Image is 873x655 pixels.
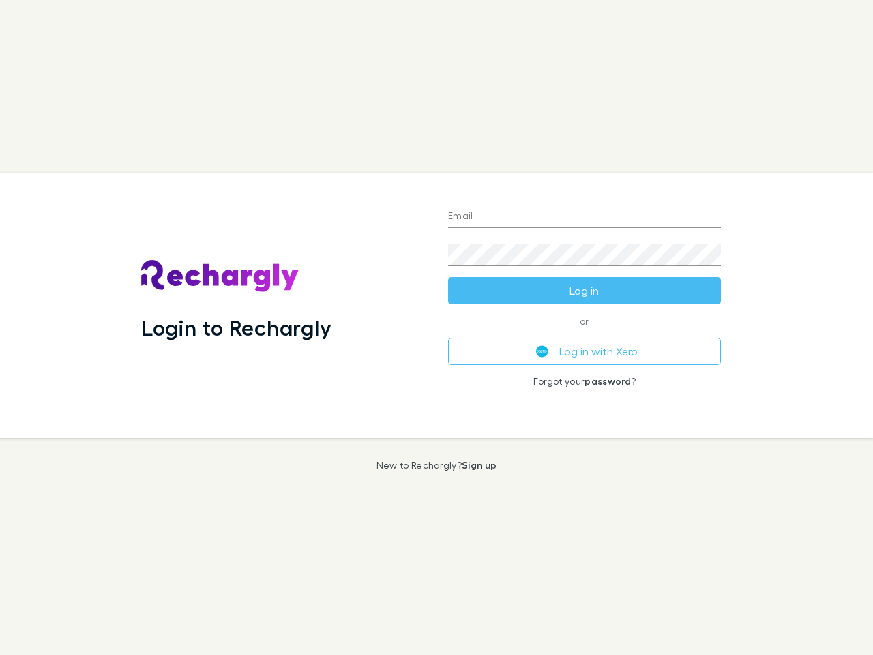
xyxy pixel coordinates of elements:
p: New to Rechargly? [376,460,497,471]
img: Rechargly's Logo [141,260,299,293]
button: Log in with Xero [448,338,721,365]
a: Sign up [462,459,497,471]
button: Log in [448,277,721,304]
p: Forgot your ? [448,376,721,387]
a: password [585,375,631,387]
h1: Login to Rechargly [141,315,331,340]
img: Xero's logo [536,345,548,358]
